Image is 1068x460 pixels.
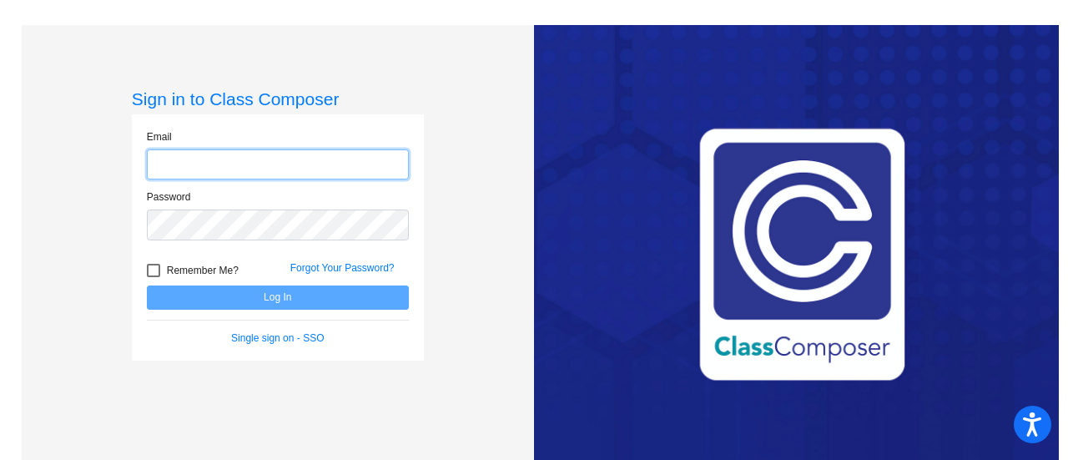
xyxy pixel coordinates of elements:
[147,190,191,205] label: Password
[167,260,239,281] span: Remember Me?
[132,88,424,109] h3: Sign in to Class Composer
[147,129,172,144] label: Email
[231,332,324,344] a: Single sign on - SSO
[147,286,409,310] button: Log In
[290,262,395,274] a: Forgot Your Password?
